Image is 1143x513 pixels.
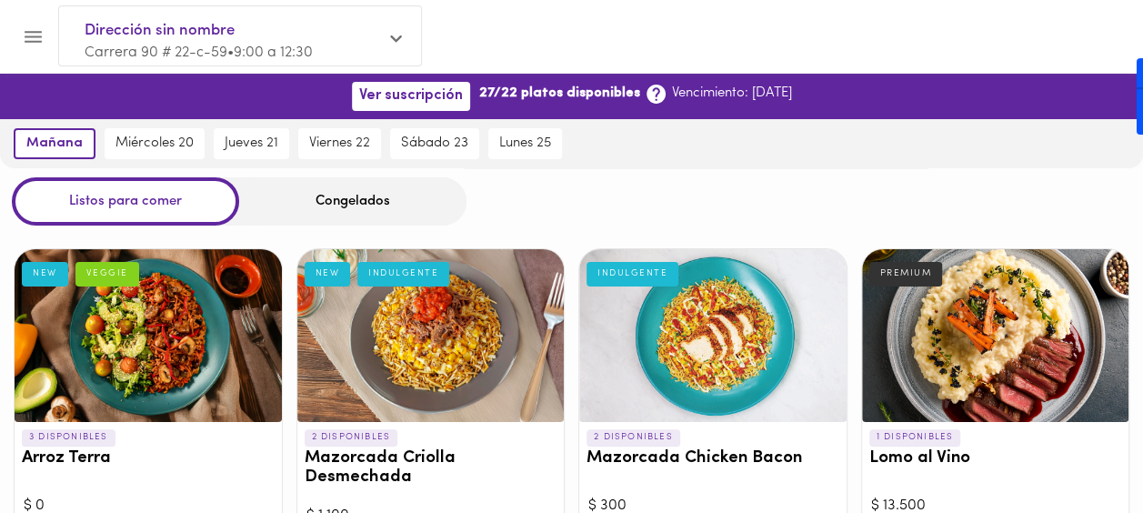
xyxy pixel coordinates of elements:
[499,136,551,152] span: lunes 25
[401,136,468,152] span: sábado 23
[22,449,275,468] h3: Arroz Terra
[869,449,1122,468] h3: Lomo al Vino
[579,249,847,422] div: Mazorcada Chicken Bacon
[390,128,479,159] button: sábado 23
[305,262,351,286] div: NEW
[75,262,139,286] div: VEGGIE
[85,19,377,43] span: Dirección sin nombre
[587,262,678,286] div: INDULGENTE
[239,177,466,226] div: Congelados
[14,128,95,159] button: mañana
[488,128,562,159] button: lunes 25
[357,262,449,286] div: INDULGENTE
[587,429,680,446] p: 2 DISPONIBLES
[225,136,278,152] span: jueves 21
[15,249,282,422] div: Arroz Terra
[869,429,961,446] p: 1 DISPONIBLES
[352,82,470,110] button: Ver suscripción
[298,128,381,159] button: viernes 22
[105,128,205,159] button: miércoles 20
[305,449,557,488] h3: Mazorcada Criolla Desmechada
[869,262,943,286] div: PREMIUM
[1038,407,1125,495] iframe: Messagebird Livechat Widget
[214,128,289,159] button: jueves 21
[12,177,239,226] div: Listos para comer
[305,429,398,446] p: 2 DISPONIBLES
[309,136,370,152] span: viernes 22
[862,249,1129,422] div: Lomo al Vino
[11,15,55,59] button: Menu
[359,87,463,105] span: Ver suscripción
[22,429,115,446] p: 3 DISPONIBLES
[587,449,839,468] h3: Mazorcada Chicken Bacon
[115,136,194,152] span: miércoles 20
[479,84,640,103] b: 27/22 platos disponibles
[297,249,565,422] div: Mazorcada Criolla Desmechada
[26,136,83,152] span: mañana
[85,45,313,60] span: Carrera 90 # 22-c-59 • 9:00 a 12:30
[672,84,792,103] p: Vencimiento: [DATE]
[22,262,68,286] div: NEW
